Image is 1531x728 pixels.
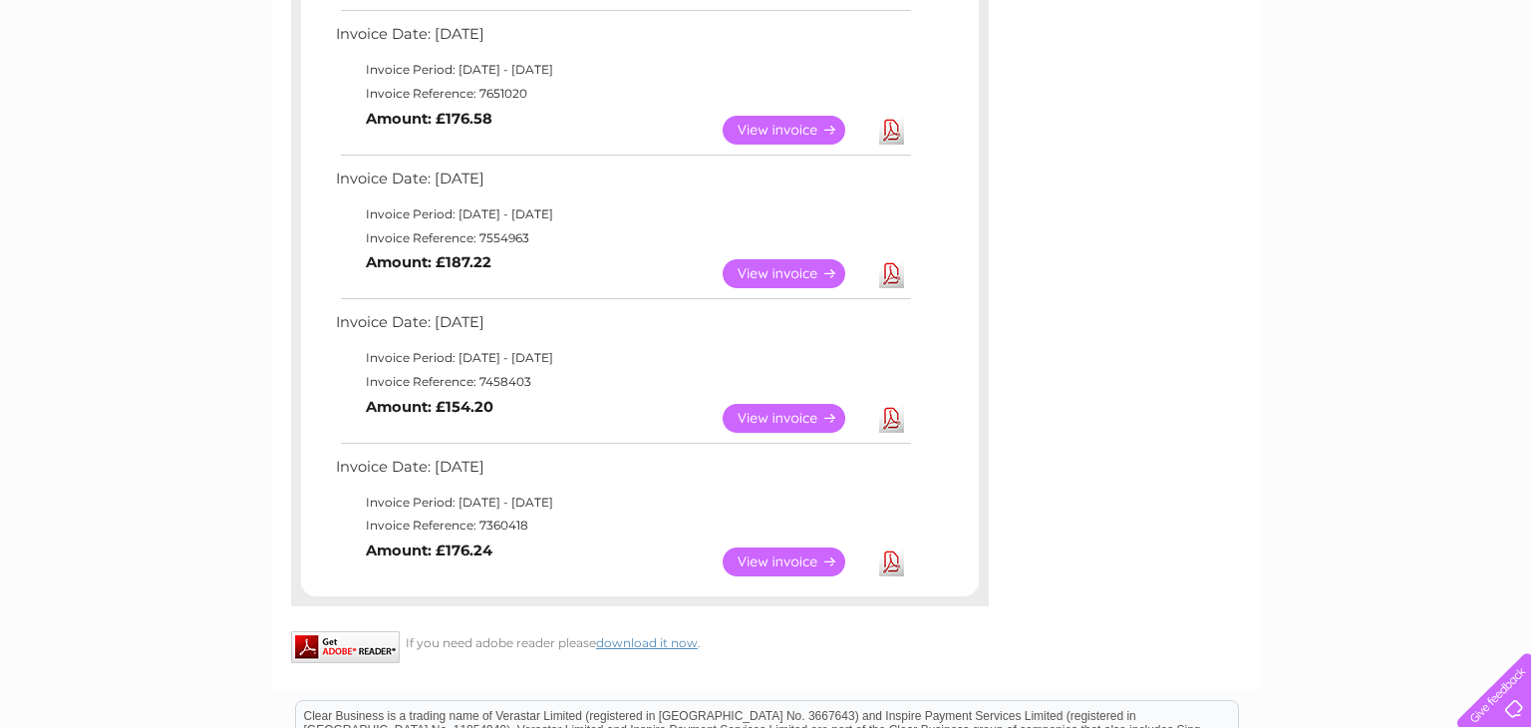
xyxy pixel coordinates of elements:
a: View [723,116,869,145]
a: View [723,547,869,576]
a: Telecoms [1286,85,1346,100]
td: Invoice Reference: 7360418 [331,514,914,538]
td: Invoice Date: [DATE] [331,166,914,202]
a: Log out [1465,85,1512,100]
td: Invoice Reference: 7458403 [331,370,914,394]
b: Amount: £187.22 [366,253,491,271]
a: 0333 014 3131 [1155,10,1293,35]
div: If you need adobe reader please . [291,631,989,650]
a: View [723,404,869,433]
a: download it now [596,635,698,650]
a: Energy [1230,85,1274,100]
a: Download [879,404,904,433]
td: Invoice Date: [DATE] [331,21,914,58]
img: logo.png [54,52,155,113]
td: Invoice Period: [DATE] - [DATE] [331,58,914,82]
a: Download [879,259,904,288]
td: Invoice Date: [DATE] [331,454,914,491]
td: Invoice Period: [DATE] - [DATE] [331,346,914,370]
a: Download [879,116,904,145]
b: Amount: £176.24 [366,542,492,559]
a: Download [879,547,904,576]
a: Blog [1358,85,1386,100]
b: Amount: £154.20 [366,398,493,416]
td: Invoice Reference: 7651020 [331,82,914,106]
div: Clear Business is a trading name of Verastar Limited (registered in [GEOGRAPHIC_DATA] No. 3667643... [296,11,1238,97]
td: Invoice Period: [DATE] - [DATE] [331,202,914,226]
td: Invoice Date: [DATE] [331,309,914,346]
td: Invoice Period: [DATE] - [DATE] [331,491,914,515]
a: Water [1180,85,1218,100]
b: Amount: £176.58 [366,110,492,128]
a: View [723,259,869,288]
a: Contact [1398,85,1447,100]
td: Invoice Reference: 7554963 [331,226,914,250]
